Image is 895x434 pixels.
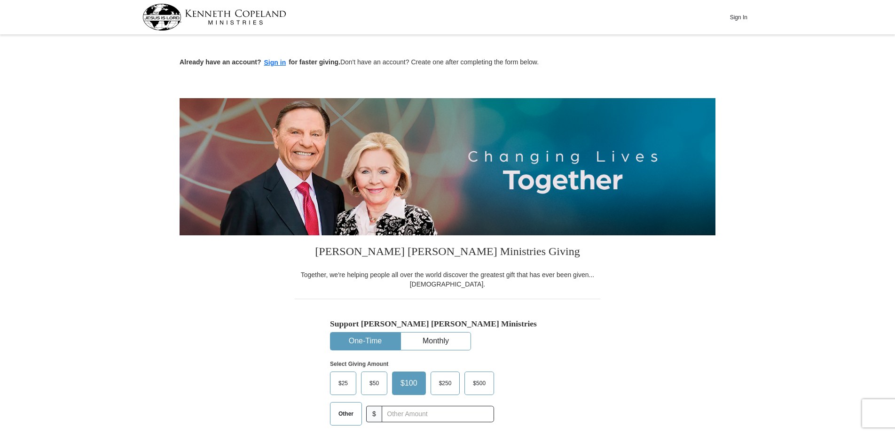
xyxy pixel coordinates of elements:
input: Other Amount [382,406,494,422]
span: $25 [334,376,353,390]
span: Other [334,407,358,421]
button: Sign In [724,10,753,24]
span: $100 [396,376,422,390]
button: Monthly [401,333,471,350]
strong: Already have an account? for faster giving. [180,58,340,66]
img: kcm-header-logo.svg [142,4,286,31]
h3: [PERSON_NAME] [PERSON_NAME] Ministries Giving [295,235,600,270]
div: Together, we're helping people all over the world discover the greatest gift that has ever been g... [295,270,600,289]
p: Don't have an account? Create one after completing the form below. [180,57,715,68]
span: $50 [365,376,384,390]
span: $ [366,406,382,422]
strong: Select Giving Amount [330,361,388,367]
h5: Support [PERSON_NAME] [PERSON_NAME] Ministries [330,319,565,329]
button: Sign in [261,57,289,68]
span: $500 [468,376,490,390]
span: $250 [434,376,456,390]
button: One-Time [330,333,400,350]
